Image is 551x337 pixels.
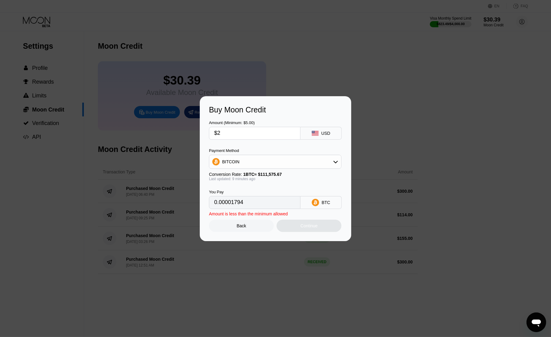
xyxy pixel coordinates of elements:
[209,156,341,168] div: BITCOIN
[322,200,330,205] div: BTC
[222,159,240,164] div: BITCOIN
[209,148,341,153] div: Payment Method
[214,127,295,139] input: $0.00
[209,211,288,216] div: Amount is less than the minimum allowed
[209,177,341,181] div: Last updated: 9 minutes ago
[321,131,330,136] div: USD
[209,220,274,232] div: Back
[209,105,342,114] div: Buy Moon Credit
[527,312,546,332] iframe: Button to launch messaging window
[237,223,246,228] div: Back
[243,172,282,177] span: 1 BTC ≈ $111,575.67
[209,172,341,177] div: Conversion Rate:
[209,120,300,125] div: Amount (Minimum: $5.00)
[209,190,300,194] div: You Pay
